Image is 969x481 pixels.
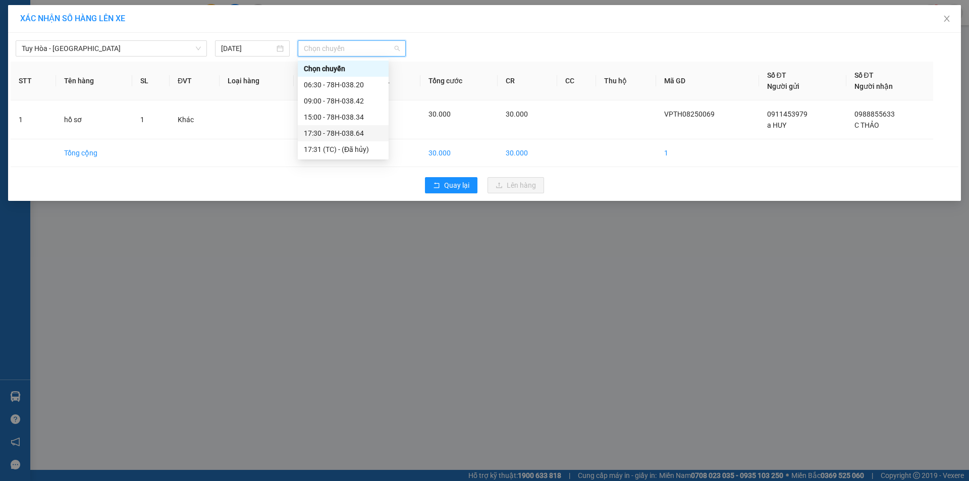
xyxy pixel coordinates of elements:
span: 1 [140,116,144,124]
th: Ghi chú [294,62,356,100]
span: Quay lại [444,180,469,191]
span: VPTH08250069 [664,110,715,118]
div: Chọn chuyến [298,61,389,77]
span: Người gửi [767,82,799,90]
span: environment [70,67,77,74]
th: Loại hàng [220,62,294,100]
span: XÁC NHẬN SỐ HÀNG LÊN XE [20,14,125,23]
th: Tổng cước [420,62,498,100]
span: 0911453979 [767,110,807,118]
span: rollback [433,182,440,190]
span: 30.000 [428,110,451,118]
td: 1 [11,100,56,139]
td: Tổng cộng [56,139,132,167]
th: CC [557,62,596,100]
span: a HUY [767,121,786,129]
td: 30.000 [420,139,498,167]
div: 17:30 - 78H-038.64 [304,128,383,139]
input: 12/08/2025 [221,43,275,54]
th: ĐVT [170,62,220,100]
span: Chọn chuyến [304,41,400,56]
td: 30.000 [498,139,557,167]
span: Số ĐT [767,71,786,79]
div: 09:00 - 78H-038.42 [304,95,383,106]
td: Khác [170,100,220,139]
td: hồ sơ [56,100,132,139]
div: 17:31 (TC) - (Đã hủy) [304,144,383,155]
span: 0988855633 [854,110,895,118]
th: STT [11,62,56,100]
th: SL [132,62,170,100]
span: C THẢO [854,121,879,129]
th: Thu hộ [596,62,656,100]
li: VP VP [GEOGRAPHIC_DATA] [5,43,70,76]
td: 1 [656,139,759,167]
button: uploadLên hàng [488,177,544,193]
span: close [943,15,951,23]
span: 30.000 [506,110,528,118]
th: Tên hàng [56,62,132,100]
span: Người nhận [854,82,893,90]
div: 06:30 - 78H-038.20 [304,79,383,90]
th: Mã GD [656,62,759,100]
button: rollbackQuay lại [425,177,477,193]
li: BB Limousine [5,5,146,24]
div: Chọn chuyến [304,63,383,74]
div: 15:00 - 78H-038.34 [304,112,383,123]
li: VP VP Buôn Ma Thuột [70,43,134,65]
button: Close [933,5,961,33]
span: Tuy Hòa - Buôn Ma Thuột [22,41,201,56]
span: Số ĐT [854,71,874,79]
th: CR [498,62,557,100]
